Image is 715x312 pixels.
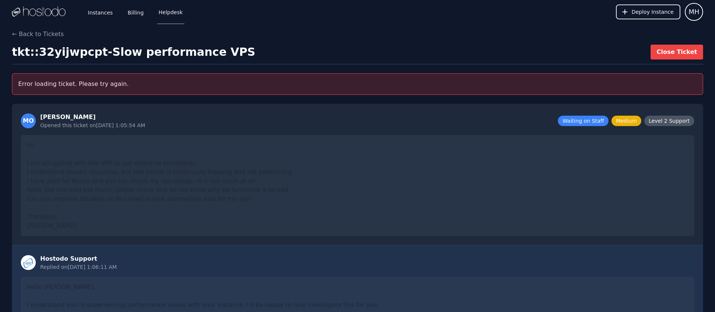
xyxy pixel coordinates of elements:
[611,116,641,126] span: Medium
[558,116,608,126] span: Waiting on Staff
[12,30,64,39] button: ← Back to Tickets
[21,135,694,236] div: Hi, I am struggling with this VPS to get response sometimes. I understand shared resources, but t...
[40,254,117,263] div: Hostodo Support
[40,122,145,129] div: Opened this ticket on [DATE] 1:05:54 AM
[21,255,36,270] img: Staff
[689,7,699,17] span: MH
[12,6,66,17] img: Logo
[40,113,145,122] div: [PERSON_NAME]
[12,45,255,59] h1: tkt::32yijwpcpt - Slow performance VPS
[644,116,694,126] span: Level 2 Support
[21,113,36,128] div: MO
[616,4,680,19] button: Deploy Instance
[40,263,117,271] div: Replied on [DATE] 1:06:11 AM
[685,3,703,21] button: User menu
[651,45,703,59] button: Close Ticket
[12,73,703,95] div: Error loading ticket. Please try again.
[632,8,674,16] span: Deploy Instance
